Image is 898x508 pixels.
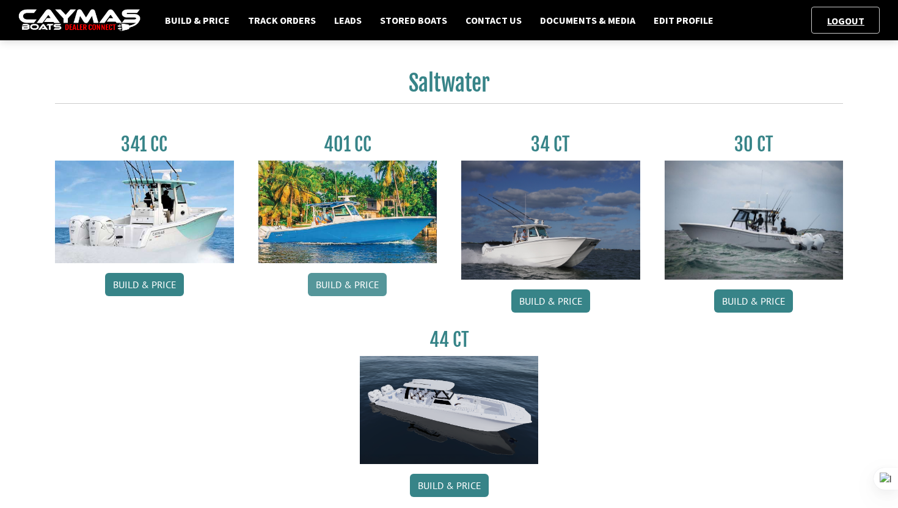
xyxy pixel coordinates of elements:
a: Build & Price [308,273,387,296]
a: Build & Price [714,289,793,313]
a: Stored Boats [374,12,453,28]
img: 44ct_background.png [360,356,539,465]
a: Track Orders [242,12,322,28]
a: Build & Price [511,289,590,313]
h3: 401 CC [258,133,437,156]
a: Build & Price [410,474,489,497]
a: Logout [821,15,871,27]
img: Caymas_34_CT_pic_1.jpg [461,161,640,280]
a: Edit Profile [648,12,720,28]
img: 401CC_thumb.pg.jpg [258,161,437,263]
h3: 30 CT [665,133,844,156]
h3: 34 CT [461,133,640,156]
h3: 341 CC [55,133,234,156]
img: 30_CT_photo_shoot_for_caymas_connect.jpg [665,161,844,280]
a: Leads [328,12,368,28]
img: caymas-dealer-connect-2ed40d3bc7270c1d8d7ffb4b79bf05adc795679939227970def78ec6f6c03838.gif [18,9,141,32]
a: Build & Price [159,12,236,28]
h2: Saltwater [55,70,843,104]
img: 341CC-thumbjpg.jpg [55,161,234,263]
h3: 44 CT [360,328,539,351]
a: Documents & Media [534,12,641,28]
a: Contact Us [459,12,528,28]
a: Build & Price [105,273,184,296]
